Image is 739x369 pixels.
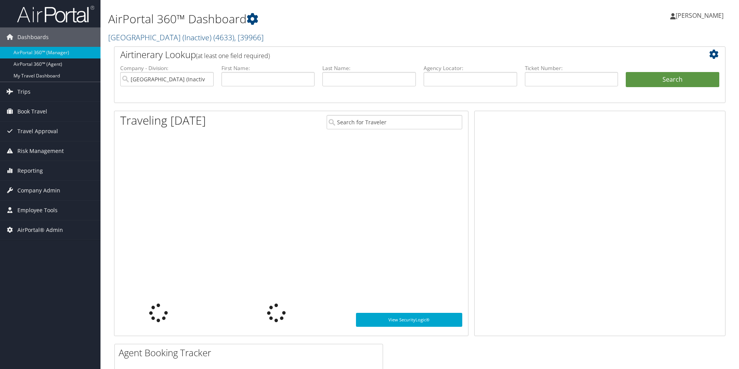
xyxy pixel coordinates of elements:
[120,48,668,61] h2: Airtinerary Lookup
[17,201,58,220] span: Employee Tools
[626,72,719,88] button: Search
[234,32,264,43] span: , [ 39966 ]
[525,64,618,72] label: Ticket Number:
[119,346,383,359] h2: Agent Booking Tracker
[17,220,63,240] span: AirPortal® Admin
[676,11,724,20] span: [PERSON_NAME]
[327,115,462,129] input: Search for Traveler
[17,141,64,161] span: Risk Management
[356,313,462,327] a: View SecurityLogic®
[213,32,234,43] span: ( 4633 )
[424,64,517,72] label: Agency Locator:
[108,11,524,27] h1: AirPortal 360™ Dashboard
[322,64,416,72] label: Last Name:
[196,51,270,60] span: (at least one field required)
[17,161,43,180] span: Reporting
[17,122,58,141] span: Travel Approval
[120,64,214,72] label: Company - Division:
[17,181,60,200] span: Company Admin
[670,4,731,27] a: [PERSON_NAME]
[108,32,264,43] a: [GEOGRAPHIC_DATA] (Inactive)
[120,112,206,129] h1: Traveling [DATE]
[17,82,31,101] span: Trips
[221,64,315,72] label: First Name:
[17,27,49,47] span: Dashboards
[17,102,47,121] span: Book Travel
[17,5,94,23] img: airportal-logo.png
